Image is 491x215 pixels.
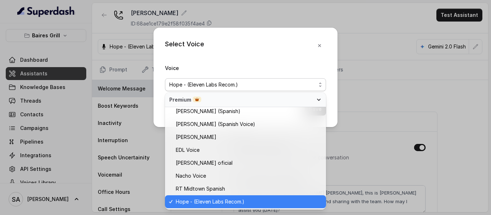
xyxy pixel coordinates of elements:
[169,80,238,89] span: Hope - (Eleven Labs Recom.)
[176,159,233,167] span: [PERSON_NAME] oficial
[176,146,199,154] span: EDL Voice
[176,133,216,141] span: [PERSON_NAME]
[176,172,206,180] span: Nacho Voice
[176,120,255,128] span: [PERSON_NAME] (Spanish Voice)
[176,197,244,206] span: Hope - (Eleven Labs Recom.)
[165,78,326,91] button: Hope - (Eleven Labs Recom.)
[176,184,225,193] span: RT Midtown Spanish
[176,107,240,116] span: [PERSON_NAME] (Spanish)
[165,93,326,210] div: Hope - (Eleven Labs Recom.)
[169,96,313,103] div: Premium
[165,93,326,107] div: Premium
